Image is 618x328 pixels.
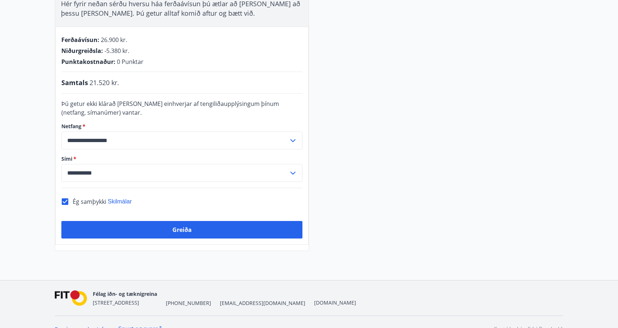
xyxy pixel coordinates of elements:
span: 0 Punktar [117,58,144,66]
span: Skilmálar [108,198,132,205]
label: Netfang [61,123,302,130]
span: [STREET_ADDRESS] [93,299,139,306]
span: Félag iðn- og tæknigreina [93,290,157,297]
span: 21.520 kr. [89,78,119,87]
button: Greiða [61,221,302,239]
button: Skilmálar [108,198,132,206]
span: 26.900 kr. [101,36,127,44]
span: Niðurgreiðsla : [61,47,103,55]
span: [EMAIL_ADDRESS][DOMAIN_NAME] [220,300,305,307]
img: FPQVkF9lTnNbbaRSFyT17YYeljoOGk5m51IhT0bO.png [55,290,87,306]
span: Ég samþykki [73,198,106,206]
span: Samtals [61,78,88,87]
span: Ferðaávísun : [61,36,99,44]
span: Punktakostnaður : [61,58,115,66]
span: Þú getur ekki klárað [PERSON_NAME] einhverjar af tengiliðaupplýsingum þínum (netfang, símanúmer) ... [61,100,279,117]
label: Sími [61,155,302,163]
span: [PHONE_NUMBER] [166,300,211,307]
span: -5.380 kr. [104,47,129,55]
a: [DOMAIN_NAME] [314,299,356,306]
